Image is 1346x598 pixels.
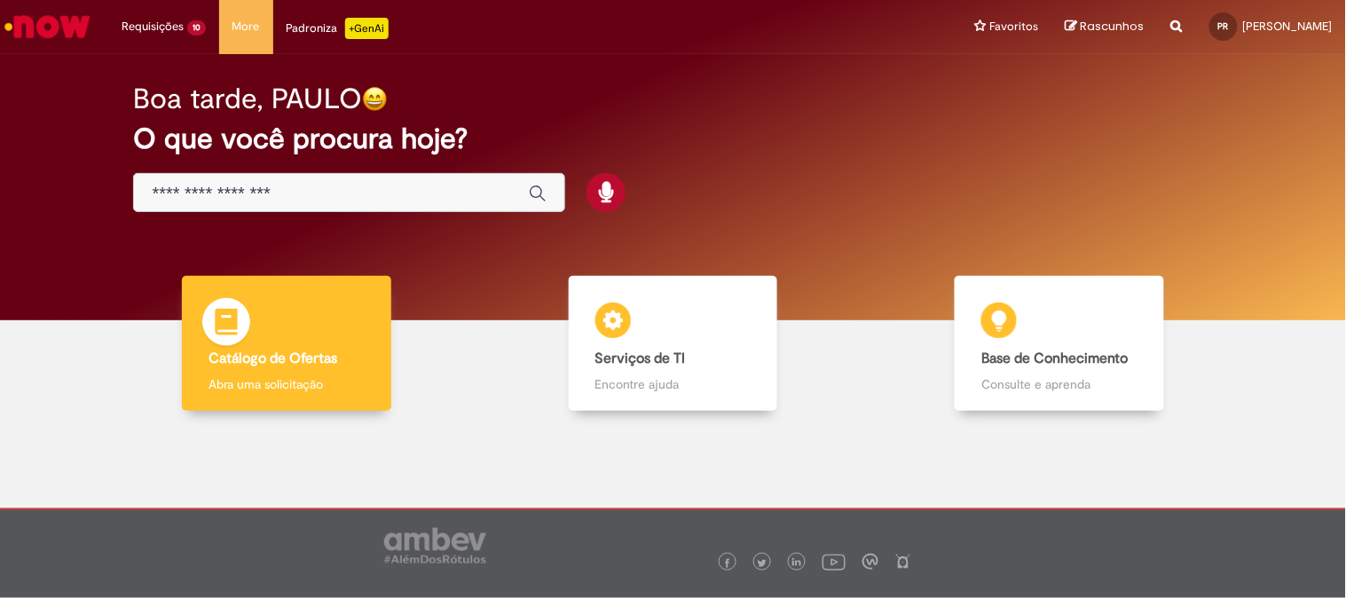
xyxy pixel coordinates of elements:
p: Abra uma solicitação [209,375,365,393]
a: Serviços de TI Encontre ajuda [480,276,867,412]
b: Base de Conhecimento [981,350,1128,367]
span: PR [1218,20,1229,32]
span: Favoritos [990,18,1039,35]
img: happy-face.png [362,86,388,112]
p: Encontre ajuda [595,375,752,393]
img: logo_footer_linkedin.png [792,558,801,569]
span: Rascunhos [1081,18,1145,35]
img: logo_footer_workplace.png [862,554,878,570]
img: ServiceNow [2,9,93,44]
h2: Boa tarde, PAULO [133,83,362,114]
img: logo_footer_youtube.png [823,550,846,573]
span: Requisições [122,18,184,35]
b: Catálogo de Ofertas [209,350,337,367]
img: logo_footer_twitter.png [758,559,767,568]
a: Base de Conhecimento Consulte e aprenda [866,276,1253,412]
b: Serviços de TI [595,350,686,367]
p: +GenAi [345,18,389,39]
img: logo_footer_facebook.png [723,559,732,568]
span: 10 [187,20,206,35]
a: Rascunhos [1066,19,1145,35]
a: Catálogo de Ofertas Abra uma solicitação [93,276,480,412]
img: logo_footer_ambev_rotulo_gray.png [384,528,486,563]
p: Consulte e aprenda [981,375,1137,393]
h2: O que você procura hoje? [133,123,1212,154]
div: Padroniza [287,18,389,39]
span: [PERSON_NAME] [1243,19,1333,34]
span: More [232,18,260,35]
img: logo_footer_naosei.png [895,554,911,570]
